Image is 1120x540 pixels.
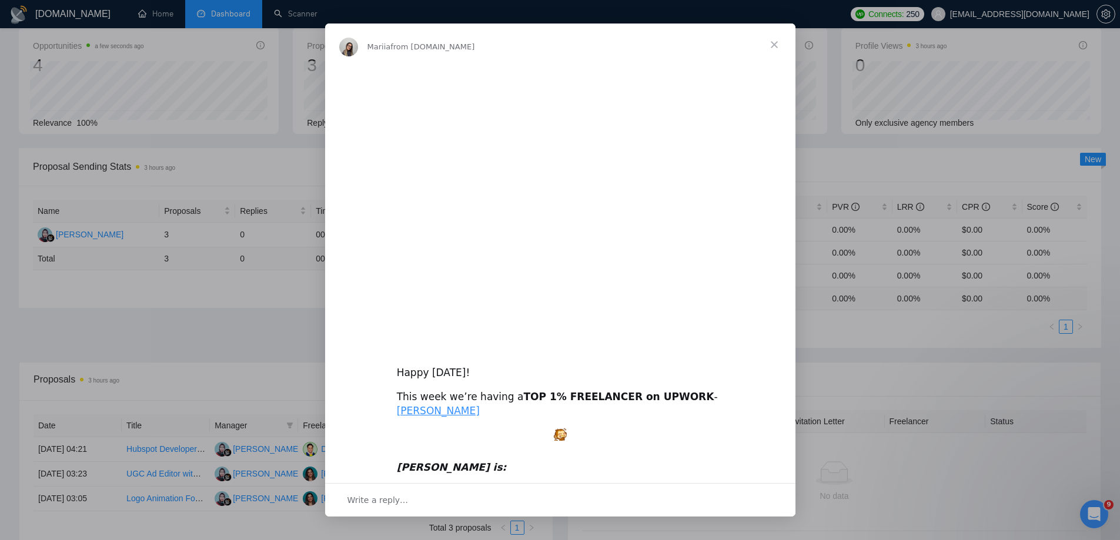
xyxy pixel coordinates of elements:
[367,42,391,51] span: Mariia
[397,461,507,473] i: [PERSON_NAME] is:
[397,390,724,418] div: This week we’re having a -
[325,483,795,516] div: Open conversation and reply
[397,405,480,417] a: [PERSON_NAME]
[753,24,795,66] span: Close
[523,391,714,403] b: TOP 1% FREELANCER on UPWORK
[390,42,474,51] span: from [DOMAIN_NAME]
[554,428,567,441] img: :excited:
[339,38,358,56] img: Profile image for Mariia
[347,492,409,508] span: Write a reply…
[397,352,724,380] div: Happy [DATE]!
